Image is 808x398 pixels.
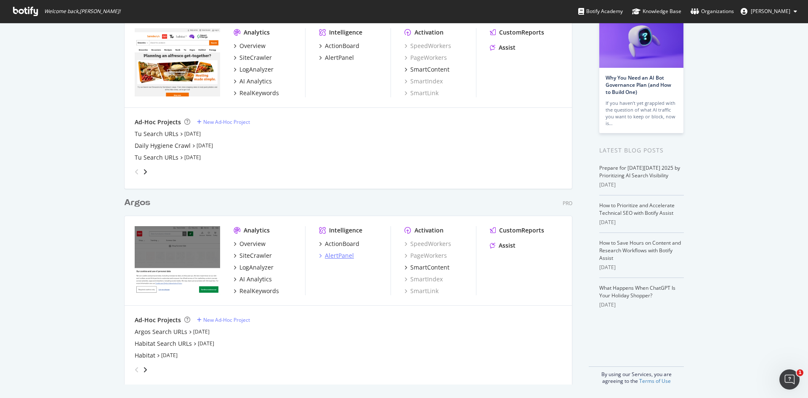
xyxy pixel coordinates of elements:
a: AI Analytics [234,77,272,85]
div: New Ad-Hoc Project [203,118,250,126]
a: Daily Hygiene Crawl [135,142,191,150]
div: SmartLink [404,89,439,97]
a: [DATE] [197,142,213,149]
a: Tu Search URLs [135,153,178,162]
div: [DATE] [599,301,684,309]
a: RealKeywords [234,287,279,295]
div: Assist [499,241,516,250]
a: Prepare for [DATE][DATE] 2025 by Prioritizing AI Search Visibility [599,164,680,179]
a: What Happens When ChatGPT Is Your Holiday Shopper? [599,284,675,299]
div: [DATE] [599,181,684,189]
a: New Ad-Hoc Project [197,118,250,126]
div: Overview [239,42,266,50]
a: [DATE] [161,352,178,359]
a: SmartIndex [404,77,443,85]
a: CustomReports [490,226,544,235]
div: angle-left [131,165,142,179]
a: AI Analytics [234,275,272,283]
a: AlertPanel [319,53,354,62]
a: Argos Search URLs [135,328,187,336]
div: Analytics [244,28,270,37]
div: Intelligence [329,28,362,37]
a: SiteCrawler [234,251,272,260]
a: How to Prioritize and Accelerate Technical SEO with Botify Assist [599,202,675,216]
div: angle-left [131,363,142,377]
a: PageWorkers [404,53,447,62]
a: Assist [490,43,516,52]
div: AI Analytics [239,77,272,85]
a: LogAnalyzer [234,65,274,74]
div: Analytics [244,226,270,235]
img: Why You Need an AI Bot Governance Plan (and How to Build One) [599,11,683,68]
a: LogAnalyzer [234,263,274,272]
div: If you haven’t yet grappled with the question of what AI traffic you want to keep or block, now is… [606,100,677,127]
div: AlertPanel [325,251,354,260]
iframe: Intercom live chat [779,369,800,390]
a: Why You Need an AI Bot Governance Plan (and How to Build One) [606,74,671,96]
div: Pro [563,200,572,207]
a: AlertPanel [319,251,354,260]
div: CustomReports [499,28,544,37]
div: Ad-Hoc Projects [135,118,181,126]
div: Overview [239,240,266,248]
span: Welcome back, [PERSON_NAME] ! [44,8,120,15]
div: Botify Academy [578,7,623,16]
a: Terms of Use [639,377,671,385]
a: SmartContent [404,65,449,74]
div: SiteCrawler [239,53,272,62]
div: RealKeywords [239,89,279,97]
div: Argos [124,197,150,209]
a: Habitat [135,351,155,360]
div: LogAnalyzer [239,263,274,272]
div: SmartContent [410,263,449,272]
a: [DATE] [184,154,201,161]
div: Latest Blog Posts [599,146,684,155]
span: 1 [797,369,803,376]
div: RealKeywords [239,287,279,295]
div: AI Analytics [239,275,272,283]
a: SiteCrawler [234,53,272,62]
a: CustomReports [490,28,544,37]
a: Argos [124,197,154,209]
div: [DATE] [599,219,684,226]
a: SpeedWorkers [404,240,451,248]
img: *.sainsburys.co.uk/ [135,28,220,96]
div: Organizations [691,7,734,16]
a: [DATE] [193,328,210,335]
div: CustomReports [499,226,544,235]
div: Ad-Hoc Projects [135,316,181,324]
div: AlertPanel [325,53,354,62]
div: Activation [415,28,444,37]
a: SpeedWorkers [404,42,451,50]
img: www.argos.co.uk [135,226,220,294]
a: Overview [234,42,266,50]
a: [DATE] [198,340,214,347]
a: SmartIndex [404,275,443,283]
a: Tu Search URLs [135,130,178,138]
button: [PERSON_NAME] [734,5,804,18]
a: Assist [490,241,516,250]
div: Assist [499,43,516,52]
a: SmartLink [404,287,439,295]
div: ActionBoard [325,240,359,248]
div: [DATE] [599,264,684,271]
a: New Ad-Hoc Project [197,316,250,323]
div: Activation [415,226,444,235]
div: angle-right [142,168,148,176]
div: SiteCrawler [239,251,272,260]
a: PageWorkers [404,251,447,260]
a: RealKeywords [234,89,279,97]
a: How to Save Hours on Content and Research Workflows with Botify Assist [599,239,681,262]
div: LogAnalyzer [239,65,274,74]
a: ActionBoard [319,240,359,248]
